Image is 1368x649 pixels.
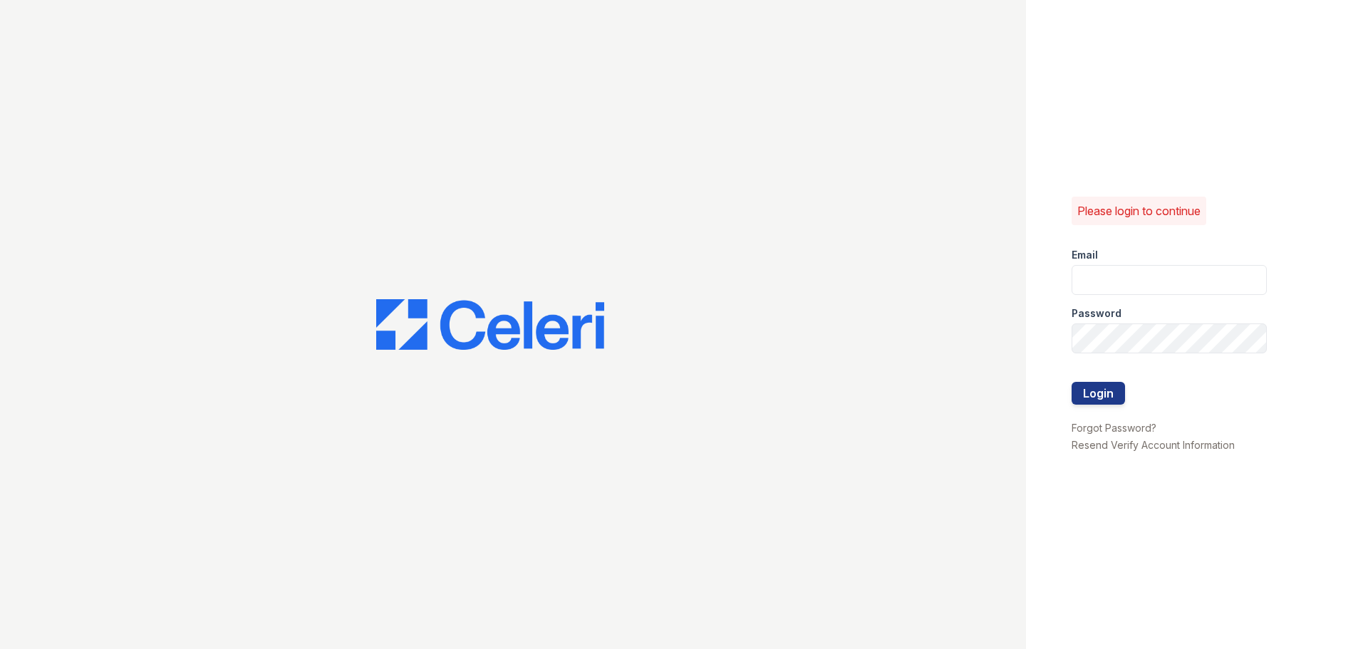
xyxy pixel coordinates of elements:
a: Forgot Password? [1072,422,1156,434]
label: Password [1072,306,1121,321]
button: Login [1072,382,1125,405]
label: Email [1072,248,1098,262]
img: CE_Logo_Blue-a8612792a0a2168367f1c8372b55b34899dd931a85d93a1a3d3e32e68fde9ad4.png [376,299,604,351]
p: Please login to continue [1077,202,1201,219]
a: Resend Verify Account Information [1072,439,1235,451]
